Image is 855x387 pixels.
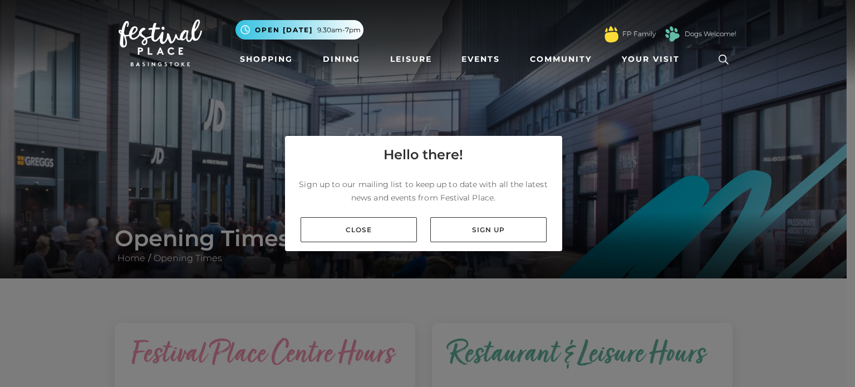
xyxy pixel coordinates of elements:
[255,25,313,35] span: Open [DATE]
[235,49,297,70] a: Shopping
[617,49,690,70] a: Your Visit
[119,19,202,66] img: Festival Place Logo
[685,29,736,39] a: Dogs Welcome!
[386,49,436,70] a: Leisure
[622,29,656,39] a: FP Family
[622,53,680,65] span: Your Visit
[525,49,596,70] a: Community
[318,49,365,70] a: Dining
[457,49,504,70] a: Events
[235,20,363,40] button: Open [DATE] 9.30am-7pm
[294,178,553,204] p: Sign up to our mailing list to keep up to date with all the latest news and events from Festival ...
[301,217,417,242] a: Close
[430,217,547,242] a: Sign up
[317,25,361,35] span: 9.30am-7pm
[384,145,463,165] h4: Hello there!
